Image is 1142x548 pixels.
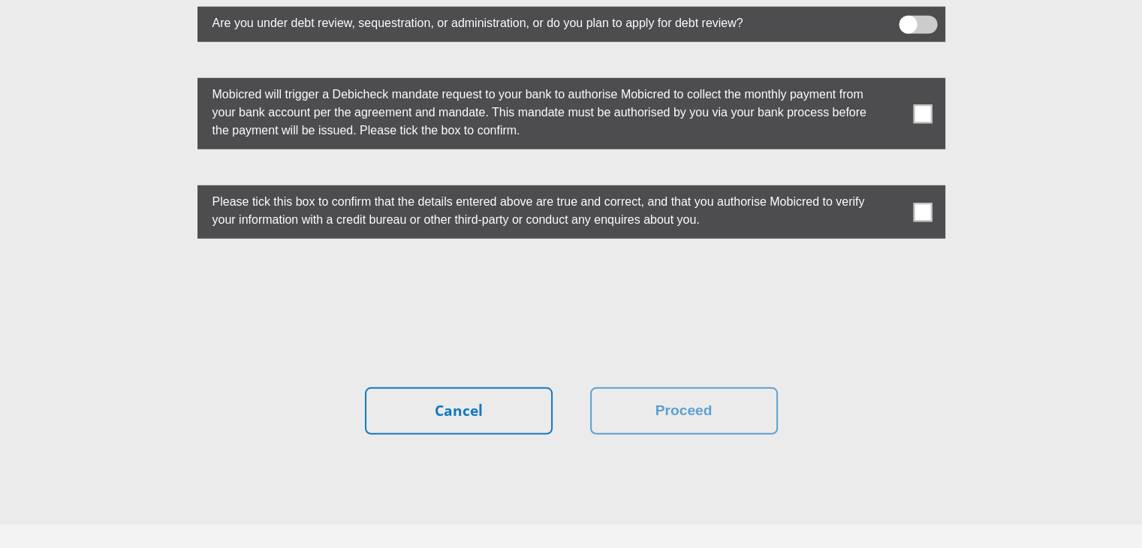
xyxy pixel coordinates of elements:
a: Cancel [365,387,553,435]
label: Please tick this box to confirm that the details entered above are true and correct, and that you... [197,185,870,233]
label: Are you under debt review, sequestration, or administration, or do you plan to apply for debt rev... [197,7,870,36]
label: Mobicred will trigger a Debicheck mandate request to your bank to authorise Mobicred to collect t... [197,78,870,143]
iframe: reCAPTCHA [457,275,686,333]
button: Proceed [590,387,778,435]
